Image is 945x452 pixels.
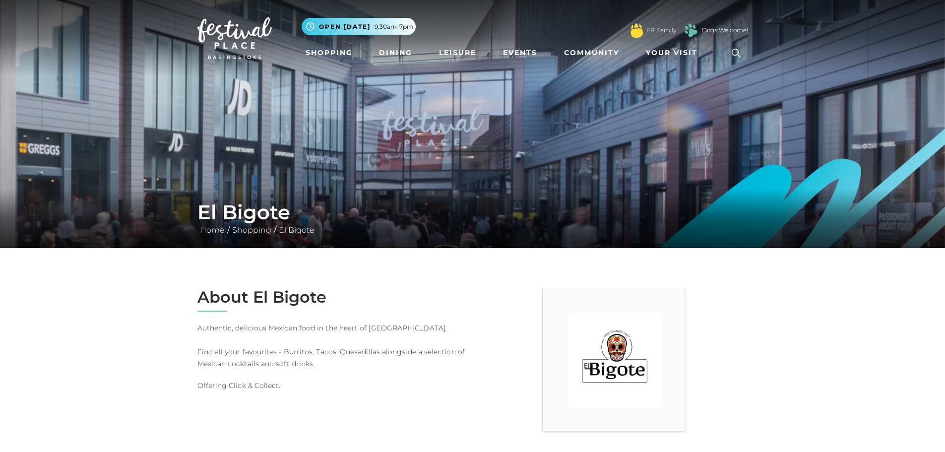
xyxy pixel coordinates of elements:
h1: El Bigote [197,200,748,224]
a: Community [560,44,623,62]
a: Shopping [230,225,274,235]
span: Your Visit [646,48,697,58]
span: 9.30am-7pm [375,22,413,31]
p: Offering Click & Collect. [197,380,465,391]
span: Open [DATE] [319,22,371,31]
p: Authentic, delicious Mexican food in the heart of [GEOGRAPHIC_DATA]. Find all your favourites - B... [197,322,465,370]
a: Home [197,225,227,235]
a: Dining [375,44,416,62]
a: Your Visit [642,44,706,62]
a: Leisure [435,44,480,62]
img: Festival Place Logo [197,17,272,59]
a: Shopping [302,44,357,62]
a: FP Family [646,26,676,35]
a: Events [499,44,541,62]
div: / / [190,200,756,236]
h2: About El Bigote [197,288,465,307]
button: Open [DATE] 9.30am-7pm [302,18,416,35]
a: Dogs Welcome! [702,26,748,35]
a: El Bigote [276,225,317,235]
